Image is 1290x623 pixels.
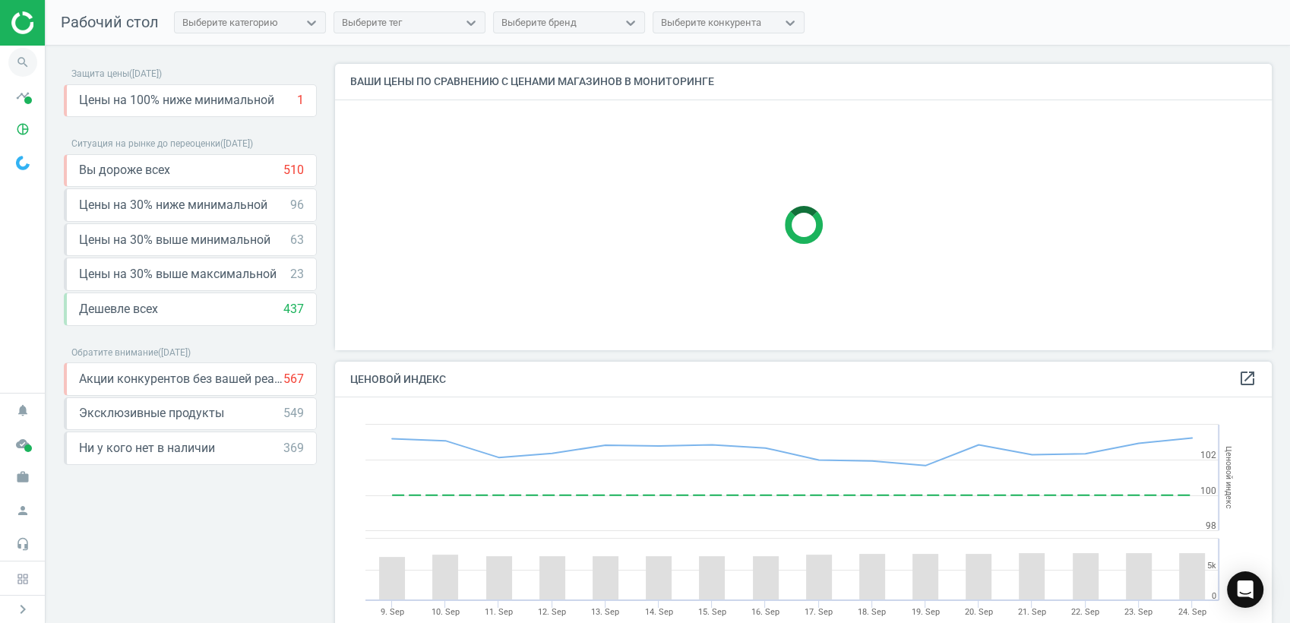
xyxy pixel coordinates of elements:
[965,607,993,617] tspan: 20. Sep
[661,16,761,30] div: Выберите конкурента
[283,405,304,422] div: 549
[335,362,1272,397] h4: Ценовой индекс
[283,440,304,457] div: 369
[297,92,304,109] div: 1
[858,607,886,617] tspan: 18. Sep
[283,301,304,318] div: 437
[1124,607,1152,617] tspan: 23. Sep
[1227,571,1263,608] div: Open Intercom Messenger
[283,162,304,179] div: 510
[1238,369,1257,389] a: open_in_new
[290,232,304,248] div: 63
[71,138,220,149] span: Ситуация на рынке до переоценки
[698,607,726,617] tspan: 15. Sep
[1071,607,1099,617] tspan: 22. Sep
[8,396,37,425] i: notifications
[8,115,37,144] i: pie_chart_outlined
[911,607,939,617] tspan: 19. Sep
[79,162,170,179] span: Вы дороже всех
[805,607,833,617] tspan: 17. Sep
[381,607,404,617] tspan: 9. Sep
[591,607,619,617] tspan: 13. Sep
[16,156,30,170] img: wGWNvw8QSZomAAAAABJRU5ErkJggg==
[4,599,42,619] button: chevron_right
[14,600,32,618] i: chevron_right
[71,347,158,358] span: Обратите внимание
[8,81,37,110] i: timeline
[71,68,129,79] span: Защита цены
[751,607,779,617] tspan: 16. Sep
[1200,450,1216,460] text: 102
[79,197,267,213] span: Цены на 30% ниже минимальной
[342,16,402,30] div: Выберите тег
[290,197,304,213] div: 96
[1178,607,1206,617] tspan: 24. Sep
[1206,520,1216,531] text: 98
[158,347,191,358] span: ( [DATE] )
[538,607,566,617] tspan: 12. Sep
[79,266,277,283] span: Цены на 30% выше максимальной
[8,530,37,558] i: headset_mic
[79,232,270,248] span: Цены на 30% выше минимальной
[1018,607,1046,617] tspan: 21. Sep
[335,64,1272,100] h4: Ваши цены по сравнению с ценами магазинов в мониторинге
[645,607,673,617] tspan: 14. Sep
[501,16,577,30] div: Выберите бренд
[290,266,304,283] div: 23
[79,405,224,422] span: Эксклюзивные продукты
[8,496,37,525] i: person
[79,301,158,318] span: Дешевле всех
[182,16,278,30] div: Выберите категорию
[1224,446,1234,509] tspan: Ценовой индекс
[79,92,274,109] span: Цены на 100% ниже минимальной
[220,138,253,149] span: ( [DATE] )
[61,13,159,31] span: Рабочий стол
[129,68,162,79] span: ( [DATE] )
[8,48,37,77] i: search
[432,607,460,617] tspan: 10. Sep
[1200,485,1216,496] text: 100
[1238,369,1257,387] i: open_in_new
[79,440,215,457] span: Ни у кого нет в наличии
[79,371,283,387] span: Акции конкурентов без вашей реакции
[283,371,304,387] div: 567
[1207,561,1216,571] text: 5k
[11,11,119,34] img: ajHJNr6hYgQAAAAASUVORK5CYII=
[8,429,37,458] i: cloud_done
[1212,591,1216,601] text: 0
[485,607,513,617] tspan: 11. Sep
[8,463,37,492] i: work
